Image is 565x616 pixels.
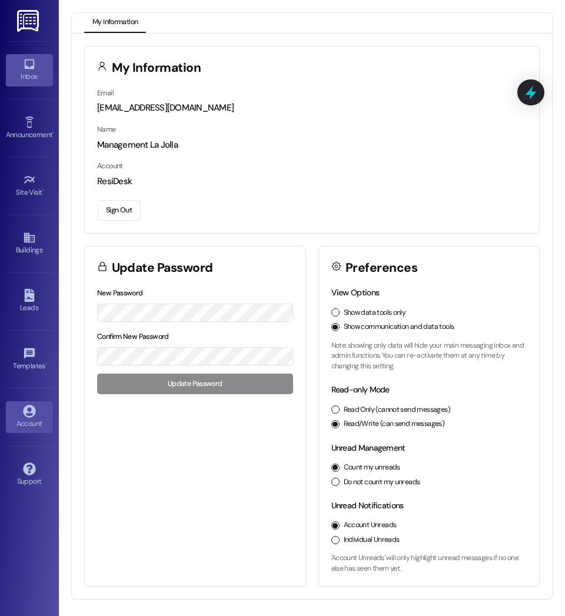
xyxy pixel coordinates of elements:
label: Read-only Mode [331,384,390,395]
p: Note: showing only data will hide your main messaging inbox and admin functions. You can re-activ... [331,341,527,372]
a: Leads [6,285,53,317]
span: • [45,360,47,368]
label: New Password [97,288,143,298]
div: ResiDesk [97,175,527,188]
a: Account [6,401,53,433]
a: Templates • [6,344,53,375]
label: Read/Write (can send messages) [344,419,445,429]
a: Site Visit • [6,170,53,202]
div: Management La Jolla [97,139,527,151]
label: View Options [331,287,380,298]
label: Show communication and data tools [344,322,454,332]
h3: My Information [112,62,201,74]
label: Read Only (cannot send messages) [344,405,450,415]
label: Individual Unreads [344,535,400,545]
label: Show data tools only [344,308,406,318]
a: Support [6,459,53,491]
label: Confirm New Password [97,332,169,341]
label: Count my unreads [344,462,400,473]
button: Sign Out [97,200,141,221]
label: Account Unreads [344,520,397,531]
label: Account [97,161,123,171]
label: Unread Notifications [331,500,404,511]
p: 'Account Unreads' will only highlight unread messages if no one else has seen them yet. [331,553,527,574]
label: Do not count my unreads [344,477,420,488]
img: ResiDesk Logo [17,10,41,32]
label: Unread Management [331,442,406,453]
div: [EMAIL_ADDRESS][DOMAIN_NAME] [97,102,527,114]
h3: Update Password [112,262,213,274]
span: • [42,187,44,195]
a: Inbox [6,54,53,86]
button: My Information [84,13,146,33]
label: Name [97,125,116,134]
span: • [52,129,54,137]
h3: Preferences [345,262,417,274]
a: Buildings [6,228,53,259]
label: Email [97,88,114,98]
